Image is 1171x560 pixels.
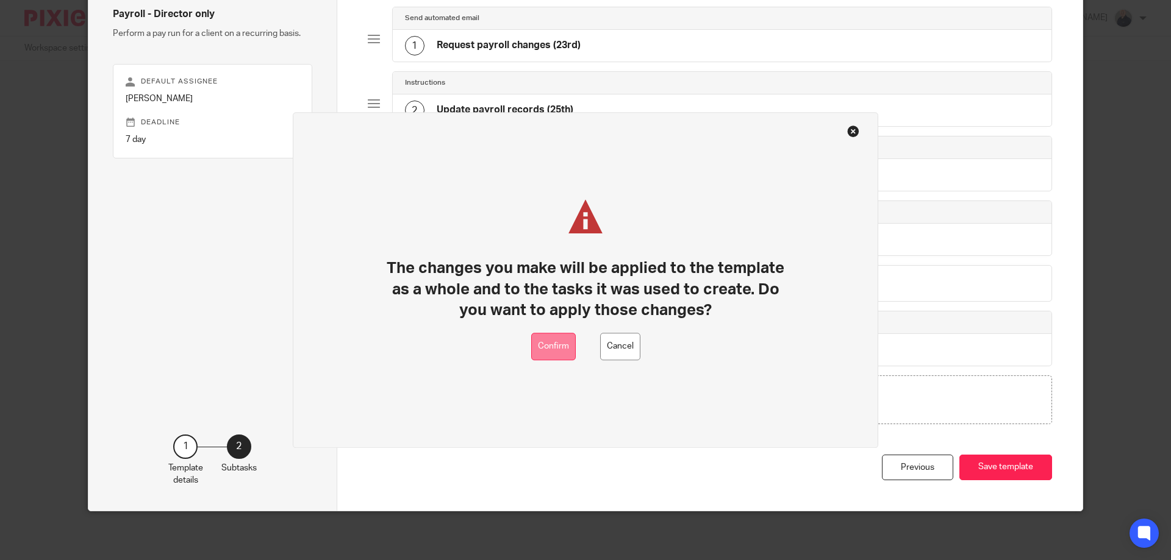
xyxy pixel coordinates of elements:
[126,118,299,127] p: Deadline
[168,462,203,487] p: Template details
[227,434,251,459] div: 2
[882,455,953,481] div: Previous
[126,133,299,146] p: 7 day
[221,462,257,474] p: Subtasks
[173,434,198,459] div: 1
[381,258,790,321] h1: The changes you make will be applied to the template as a whole and to the tasks it was used to c...
[437,39,581,52] h4: Request payroll changes (23rd)
[113,8,312,21] h4: Payroll - Director only
[126,93,299,105] p: [PERSON_NAME]
[405,13,479,23] h4: Send automated email
[113,27,312,40] p: Perform a pay run for a client on a recurring basis.
[126,77,299,87] p: Default assignee
[959,455,1052,481] button: Save template
[600,333,640,360] button: Cancel
[405,78,445,88] h4: Instructions
[405,101,424,120] div: 2
[531,333,576,360] button: Confirm
[405,36,424,55] div: 1
[437,104,573,116] h4: Update payroll records (25th)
